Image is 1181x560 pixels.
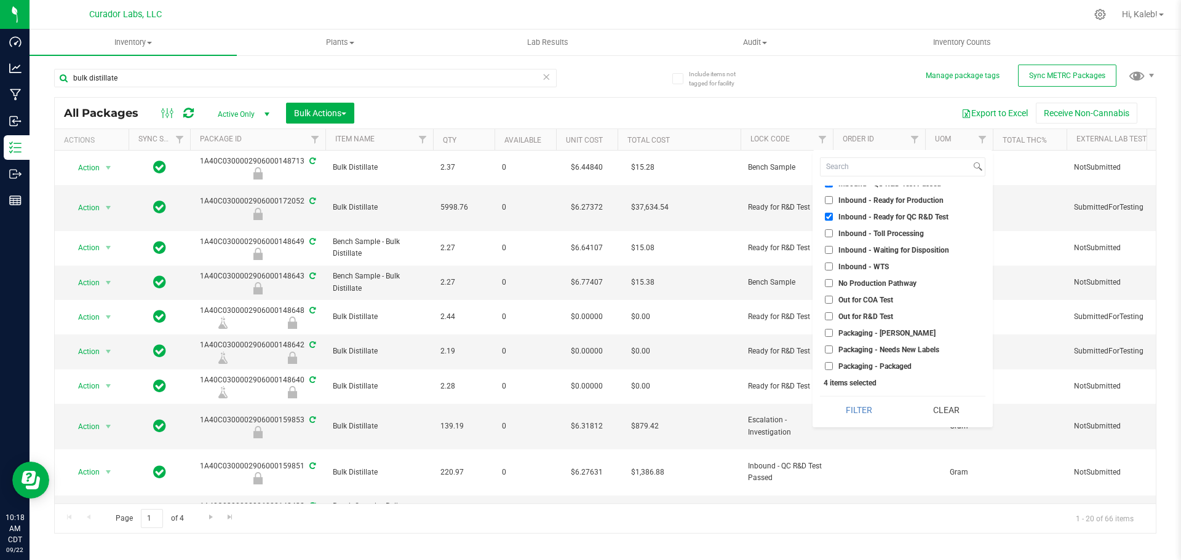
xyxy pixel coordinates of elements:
[502,345,549,357] span: 0
[9,89,22,101] inline-svg: Manufacturing
[556,404,618,450] td: $6.31812
[188,352,258,364] div: Lab Sample
[813,129,833,150] a: Filter
[1029,71,1105,80] span: Sync METRC Packages
[748,414,825,438] span: Escalation - Investigation
[748,202,825,213] span: Ready for R&D Test
[825,213,833,221] input: Inbound - Ready for QC R&D Test
[64,106,151,120] span: All Packages
[838,180,941,187] span: Inbound - QC R&D Test Passed
[838,280,917,287] span: No Production Pathway
[333,500,426,524] span: Bench Sample - Bulk Distillate
[308,376,316,384] span: Sync from Compliance System
[556,185,618,231] td: $6.27372
[188,156,327,179] div: 1A40C0300002906000148713
[67,343,100,360] span: Action
[138,135,186,143] a: Sync Status
[511,37,585,48] span: Lab Results
[444,30,651,55] a: Lab Results
[843,135,874,143] a: Order Id
[30,37,237,48] span: Inventory
[153,377,166,395] span: In Sync
[440,467,487,478] span: 220.97
[556,300,618,334] td: $0.00000
[188,167,327,179] div: Bench Sample
[188,374,327,398] div: 1A40C0300002906000148640
[556,266,618,300] td: $6.77407
[67,159,100,176] span: Action
[258,317,327,329] div: Ready for R&D Test
[286,103,354,124] button: Bulk Actions
[1076,135,1173,143] a: External Lab Test Result
[440,381,487,392] span: 2.28
[748,381,825,392] span: Ready for R&D Test
[333,270,426,294] span: Bench Sample - Bulk Distillate
[825,196,833,204] input: Inbound - Ready for Production
[101,199,116,216] span: select
[308,462,316,470] span: Sync from Compliance System
[651,30,859,55] a: Audit
[188,339,327,363] div: 1A40C0300002906000148642
[67,418,100,435] span: Action
[825,345,833,353] input: Packaging - Needs New Labels
[153,239,166,256] span: In Sync
[188,282,327,294] div: Bench Sample
[308,157,316,165] span: Sync from Compliance System
[333,345,426,357] span: Bulk Distillate
[825,229,833,237] input: Inbound - Toll Processing
[237,30,444,55] a: Plants
[12,462,49,499] iframe: Resource center
[625,463,670,481] span: $1,386.88
[838,246,949,254] span: Inbound - Waiting for Disposition
[153,199,166,216] span: In Sync
[9,194,22,207] inline-svg: Reports
[935,135,951,143] a: UOM
[748,345,825,357] span: Ready for R&D Test
[89,9,162,20] span: Curador Labs, LLC
[202,509,220,526] a: Go to the next page
[542,69,551,85] span: Clear
[838,329,936,337] span: Packaging - [PERSON_NAME]
[440,311,487,323] span: 2.44
[333,311,426,323] span: Bulk Distillate
[502,381,549,392] span: 0
[308,306,316,315] span: Sync from Compliance System
[625,159,661,176] span: $15.28
[170,129,190,150] a: Filter
[153,342,166,360] span: In Sync
[9,141,22,154] inline-svg: Inventory
[440,277,487,288] span: 2.27
[907,396,985,424] button: Clear
[443,136,456,144] a: Qty
[258,386,327,398] div: Ready for R&D Test
[188,236,327,260] div: 1A40C0300002906000148649
[221,509,239,526] a: Go to the last page
[824,379,982,387] div: 4 items selected
[838,363,912,370] span: Packaging - Packaged
[188,386,258,398] div: Lab Sample
[105,509,194,528] span: Page of 4
[333,236,426,259] span: Bench Sample - Bulk Distillate
[502,277,549,288] span: 0
[153,308,166,325] span: In Sync
[440,242,487,254] span: 2.27
[1066,509,1143,527] span: 1 - 20 of 66 items
[1122,9,1158,19] span: Hi, Kaleb!
[6,545,24,554] p: 09/22
[153,274,166,291] span: In Sync
[1092,9,1108,20] div: Manage settings
[556,231,618,266] td: $6.64107
[67,463,100,481] span: Action
[1003,136,1047,144] a: Total THC%
[917,37,1008,48] span: Inventory Counts
[188,195,327,219] div: 1A40C0300002906000172052
[188,460,327,484] div: 1A40C0300002906000159851
[413,129,433,150] a: Filter
[440,202,487,213] span: 5998.76
[141,509,163,528] input: 1
[821,158,971,176] input: Search
[308,416,316,424] span: Sync from Compliance System
[67,239,100,256] span: Action
[905,129,925,150] a: Filter
[820,396,898,424] button: Filter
